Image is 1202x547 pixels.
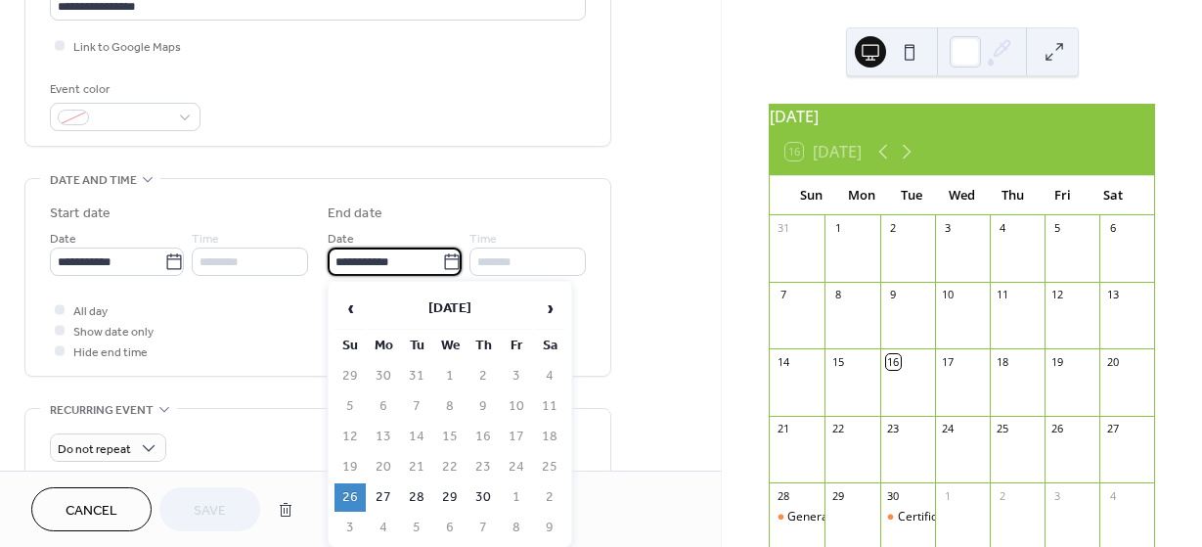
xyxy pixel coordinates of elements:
div: [DATE] [770,105,1154,128]
span: Time [469,229,497,250]
div: 5 [1050,221,1065,236]
td: 4 [368,514,399,542]
td: 28 [401,483,432,512]
div: 27 [1105,422,1120,436]
td: 1 [434,362,466,390]
td: 22 [434,453,466,481]
td: 2 [534,483,565,512]
td: 24 [501,453,532,481]
div: 25 [996,422,1010,436]
div: 29 [830,488,845,503]
td: 19 [334,453,366,481]
th: Su [334,332,366,360]
td: 25 [534,453,565,481]
td: 29 [434,483,466,512]
td: 18 [534,423,565,451]
td: 15 [434,423,466,451]
div: 3 [941,221,956,236]
div: 14 [776,354,790,369]
div: 3 [1050,488,1065,503]
div: General Meeting MTAC-WLA [770,509,824,525]
th: Tu [401,332,432,360]
div: 31 [776,221,790,236]
div: 2 [886,221,901,236]
td: 26 [334,483,366,512]
div: 16 [886,354,901,369]
div: 6 [1105,221,1120,236]
span: Link to Google Maps [73,37,181,58]
div: 10 [941,288,956,302]
div: 7 [776,288,790,302]
div: 4 [1105,488,1120,503]
td: 7 [467,514,499,542]
td: 31 [401,362,432,390]
div: 22 [830,422,845,436]
td: 16 [467,423,499,451]
td: 8 [501,514,532,542]
td: 27 [368,483,399,512]
th: Th [467,332,499,360]
span: Date [328,229,354,250]
div: 23 [886,422,901,436]
td: 21 [401,453,432,481]
div: Tue [886,176,937,215]
td: 23 [467,453,499,481]
div: 9 [886,288,901,302]
div: 28 [776,488,790,503]
td: 13 [368,423,399,451]
div: 24 [941,422,956,436]
span: All day [73,301,108,322]
span: Time [192,229,219,250]
td: 17 [501,423,532,451]
td: 5 [401,514,432,542]
td: 1 [501,483,532,512]
div: Fri [1038,176,1089,215]
td: 6 [368,392,399,421]
td: 30 [467,483,499,512]
div: 20 [1105,354,1120,369]
td: 9 [534,514,565,542]
div: 26 [1050,422,1065,436]
th: We [434,332,466,360]
div: 15 [830,354,845,369]
td: 5 [334,392,366,421]
td: 2 [467,362,499,390]
div: Thu [987,176,1038,215]
div: 12 [1050,288,1065,302]
button: Cancel [31,487,152,531]
span: Date [50,229,76,250]
div: Wed [937,176,988,215]
th: Fr [501,332,532,360]
div: General Meeting MTAC-WLA [787,509,944,525]
div: Certificate of Merit (CM) Evaluation [898,509,1090,525]
span: Date and time [50,170,137,191]
td: 20 [368,453,399,481]
div: Mon [836,176,887,215]
th: [DATE] [368,288,532,330]
td: 6 [434,514,466,542]
div: 8 [830,288,845,302]
th: Mo [368,332,399,360]
div: 2 [996,488,1010,503]
div: 17 [941,354,956,369]
td: 3 [501,362,532,390]
div: Sat [1088,176,1138,215]
div: 30 [886,488,901,503]
th: Sa [534,332,565,360]
div: 1 [941,488,956,503]
td: 12 [334,423,366,451]
td: 8 [434,392,466,421]
div: End date [328,204,382,224]
td: 9 [467,392,499,421]
td: 11 [534,392,565,421]
td: 10 [501,392,532,421]
td: 3 [334,514,366,542]
div: 18 [996,354,1010,369]
td: 14 [401,423,432,451]
div: Event color [50,79,197,100]
div: Sun [785,176,836,215]
div: 19 [1050,354,1065,369]
div: Certificate of Merit (CM) Evaluation [880,509,935,525]
div: 13 [1105,288,1120,302]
